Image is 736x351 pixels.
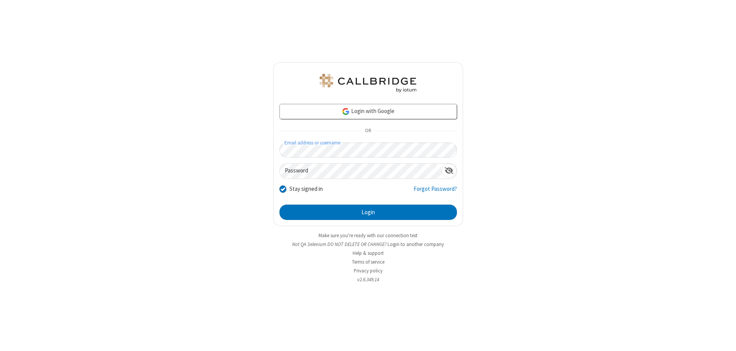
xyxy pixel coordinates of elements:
input: Email address or username [279,143,457,157]
a: Privacy policy [354,267,383,274]
img: QA Selenium DO NOT DELETE OR CHANGE [318,74,418,92]
img: google-icon.png [342,107,350,116]
li: v2.6.349.14 [273,276,463,283]
div: Show password [442,164,457,178]
a: Login with Google [279,104,457,119]
a: Help & support [353,250,384,256]
a: Terms of service [352,259,384,265]
button: Login to another company [388,241,444,248]
input: Password [280,164,442,179]
a: Make sure you're ready with our connection test [319,232,417,239]
label: Stay signed in [289,185,323,194]
a: Forgot Password? [414,185,457,199]
li: Not QA Selenium DO NOT DELETE OR CHANGE? [273,241,463,248]
span: OR [362,126,374,136]
button: Login [279,205,457,220]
